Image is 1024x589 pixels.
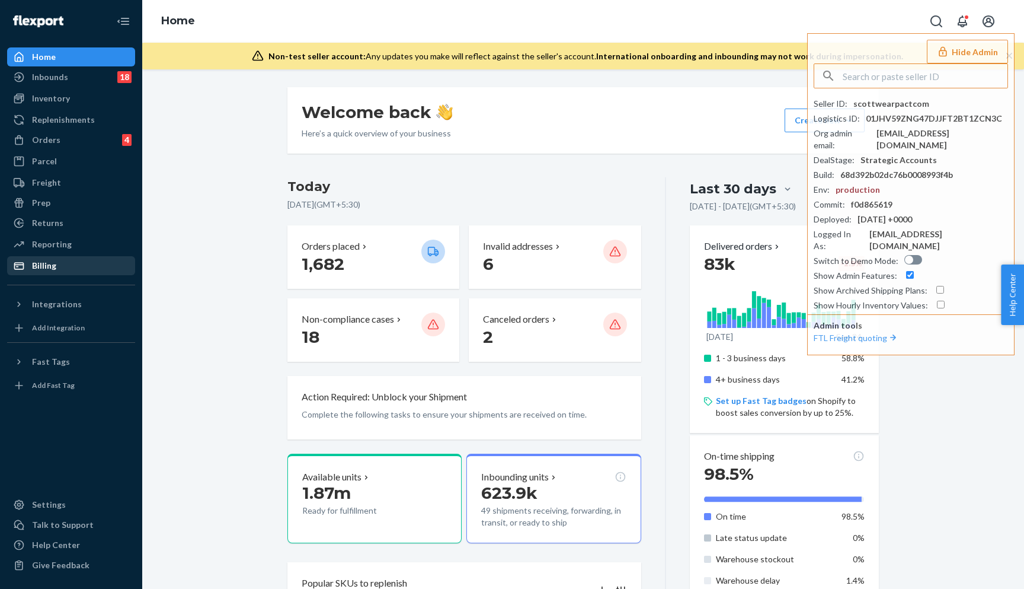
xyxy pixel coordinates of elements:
span: 623.9k [481,483,537,503]
p: Late status update [716,532,833,544]
div: Freight [32,177,61,189]
button: Fast Tags [7,352,135,371]
span: 2 [483,327,493,347]
p: [DATE] [706,331,733,343]
p: On time [716,511,833,523]
div: Settings [32,499,66,511]
a: Home [161,14,195,27]
p: Complete the following tasks to ensure your shipments are received on time. [302,409,627,421]
img: hand-wave emoji [436,104,453,120]
span: 0% [853,554,865,564]
div: Returns [32,217,63,229]
button: Non-compliance cases 18 [287,298,459,362]
p: Warehouse stockout [716,553,833,565]
a: Replenishments [7,110,135,129]
button: Available units1.87mReady for fulfillment [287,454,462,544]
a: Inbounds18 [7,68,135,87]
a: Orders4 [7,130,135,149]
p: 4+ business days [716,374,833,386]
div: Replenishments [32,114,95,126]
div: Logistics ID : [814,113,860,125]
span: 58.8% [841,353,865,363]
a: Set up Fast Tag badges [716,396,807,406]
div: 68d392b02dc76b0008993f4b [840,169,953,181]
div: [EMAIL_ADDRESS][DOMAIN_NAME] [876,128,1008,151]
span: 1.4% [846,575,865,585]
a: Add Integration [7,319,135,338]
a: Inventory [7,89,135,108]
span: 1.87m [302,483,351,503]
div: Inbounds [32,71,68,83]
div: Help Center [32,539,80,551]
div: Show Archived Shipping Plans : [814,285,927,297]
button: Give Feedback [7,556,135,575]
a: Freight [7,173,135,192]
div: Switch to Demo Mode : [814,255,898,267]
a: Parcel [7,152,135,171]
span: 18 [302,327,319,347]
p: Admin tools [814,320,1008,332]
span: 98.5% [841,511,865,521]
p: On-time shipping [704,450,775,463]
p: [DATE] - [DATE] ( GMT+5:30 ) [690,200,796,212]
span: 98.5% [704,464,754,484]
p: Delivered orders [704,240,782,253]
div: 18 [117,71,132,83]
div: Last 30 days [690,180,776,198]
div: Add Fast Tag [32,380,75,390]
button: Create new [785,109,865,132]
h1: Welcome back [302,101,453,123]
div: Logged In As : [814,228,863,252]
div: Show Hourly Inventory Values : [814,300,928,311]
p: 49 shipments receiving, forwarding, in transit, or ready to ship [481,505,626,528]
p: 1 - 3 business days [716,352,833,364]
div: Home [32,51,56,63]
div: Seller ID : [814,98,847,110]
button: Open Search Box [924,9,948,33]
p: Non-compliance cases [302,313,394,326]
div: [DATE] +0000 [857,214,912,225]
div: Commit : [814,199,845,211]
span: 6 [483,254,494,274]
div: 4 [122,134,132,146]
div: DealStage : [814,154,855,166]
button: Integrations [7,295,135,314]
p: on Shopify to boost sales conversion by up to 25%. [716,395,865,419]
div: Add Integration [32,323,85,333]
div: Org admin email : [814,128,871,151]
a: Returns [7,214,135,233]
button: Help Center [1001,265,1024,325]
span: International onboarding and inbounding may not work during impersonation. [596,51,903,61]
p: Canceled orders [483,313,549,326]
a: Billing [7,256,135,275]
div: Deployed : [814,214,852,225]
button: Close Navigation [111,9,135,33]
div: 01JHV59ZNG47DJJFT2BT1ZCN3C [866,113,1002,125]
div: [EMAIL_ADDRESS][DOMAIN_NAME] [869,228,1008,252]
div: Build : [814,169,834,181]
img: Flexport logo [13,15,63,27]
div: Any updates you make will reflect against the seller's account. [268,50,903,62]
a: Home [7,47,135,66]
p: Orders placed [302,240,360,253]
a: Prep [7,193,135,212]
button: Orders placed 1,682 [287,225,459,289]
p: Invalid addresses [483,240,553,253]
a: Reporting [7,235,135,254]
div: Orders [32,134,60,146]
p: Inbounding units [481,470,549,484]
ol: breadcrumbs [152,4,204,39]
div: production [836,184,880,196]
span: Non-test seller account: [268,51,366,61]
div: f0d865619 [851,199,892,211]
div: Fast Tags [32,356,70,368]
span: 0% [853,533,865,543]
p: Ready for fulfillment [302,505,412,517]
p: Here’s a quick overview of your business [302,128,453,139]
div: Talk to Support [32,519,94,531]
p: Action Required: Unblock your Shipment [302,390,467,404]
span: 41.2% [841,374,865,384]
p: [DATE] ( GMT+5:30 ) [287,199,641,211]
a: FTL Freight quoting [814,333,899,343]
